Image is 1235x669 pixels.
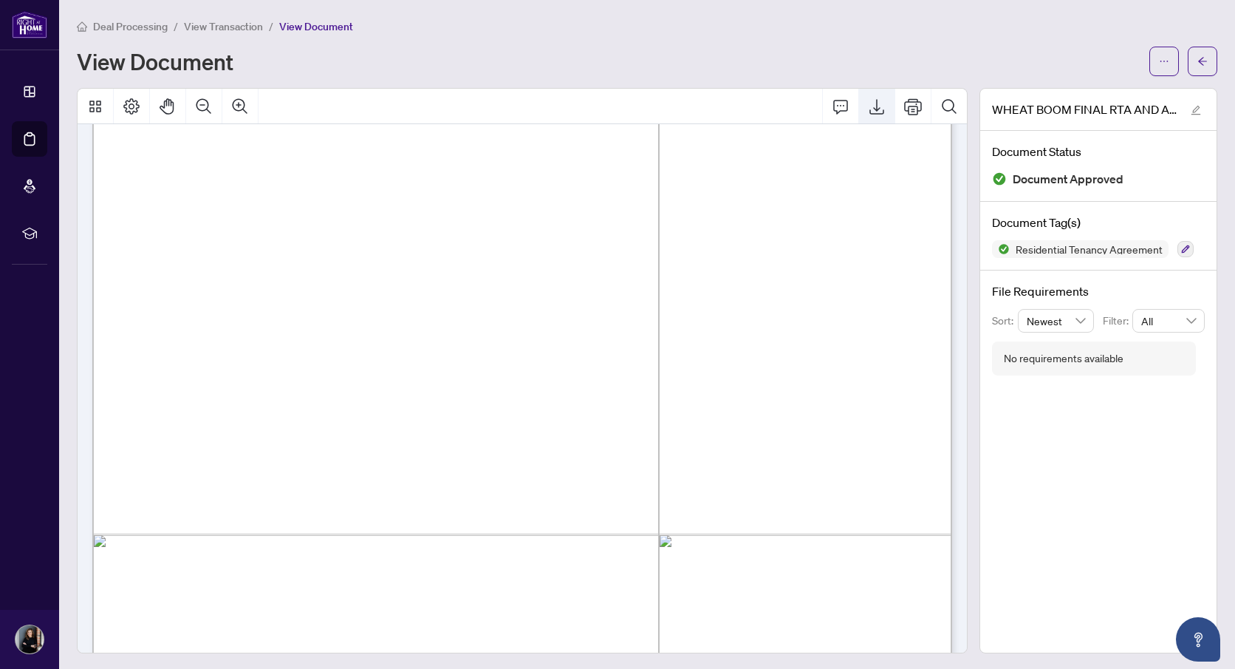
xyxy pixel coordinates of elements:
[1010,244,1169,254] span: Residential Tenancy Agreement
[992,240,1010,258] img: Status Icon
[1027,310,1086,332] span: Newest
[269,18,273,35] li: /
[1141,310,1196,332] span: All
[992,101,1177,118] span: WHEAT BOOM FINAL RTA AND AGREEMENT.pdf
[77,50,233,73] h1: View Document
[174,18,178,35] li: /
[1197,56,1208,67] span: arrow-left
[77,21,87,32] span: home
[1103,313,1132,329] p: Filter:
[992,172,1007,186] img: Document Status
[1004,350,1123,367] div: No requirements available
[992,143,1205,160] h4: Document Status
[992,282,1205,300] h4: File Requirements
[1159,56,1169,67] span: ellipsis
[1176,617,1220,662] button: Open asap
[992,313,1018,329] p: Sort:
[184,20,263,33] span: View Transaction
[93,20,168,33] span: Deal Processing
[1013,169,1123,189] span: Document Approved
[279,20,353,33] span: View Document
[992,214,1205,231] h4: Document Tag(s)
[1191,105,1201,115] span: edit
[16,625,44,653] img: Profile Icon
[12,11,47,38] img: logo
